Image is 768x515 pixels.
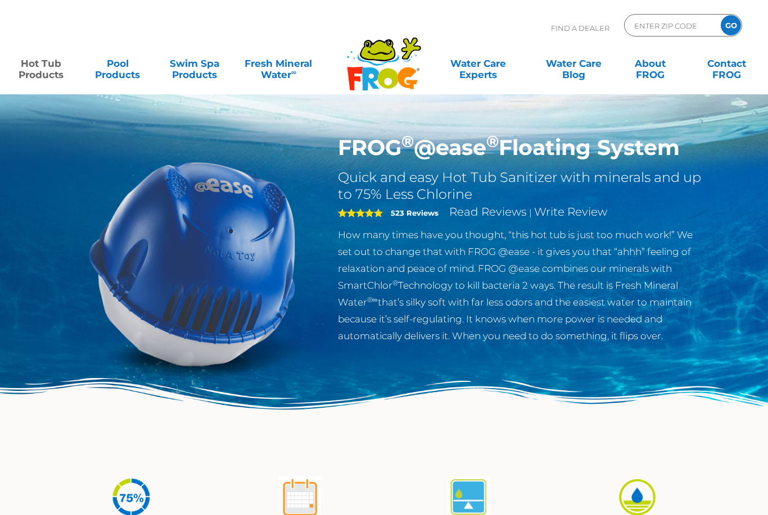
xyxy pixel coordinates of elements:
a: Fresh MineralWater∞ [241,52,316,75]
a: Water CareExperts [430,52,526,75]
span: 5 [338,208,383,217]
p: Find A Dealer [551,14,609,42]
sup: ®∞ [367,295,378,304]
a: Water CareBlog [544,52,603,75]
a: Swim SpaProducts [165,52,224,75]
a: Read Reviews [449,205,527,218]
sup: ® [392,279,398,287]
a: PoolProducts [88,52,147,75]
a: Hot TubProducts [11,52,71,75]
a: AboutFROG [621,52,680,75]
sup: ® [486,131,499,151]
input: GO [721,15,741,35]
sup: ∞ [291,68,296,76]
img: Frog Products Logo [341,22,427,91]
h1: FROG @ease Floating System [338,135,705,161]
a: ContactFROG [697,52,757,75]
sup: ® [401,131,414,151]
strong: 523 Reviews [391,208,439,217]
h2: Quick and easy Hot Tub Sanitizer with minerals and up to 75% Less Chlorine [338,169,705,203]
p: How many times have you thought, “this hot tub is just too much work!” We set out to change that ... [338,226,705,344]
a: Write Review [534,205,607,218]
span: | [529,207,532,218]
img: hot-tub-product-atease-system.png [64,135,321,392]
